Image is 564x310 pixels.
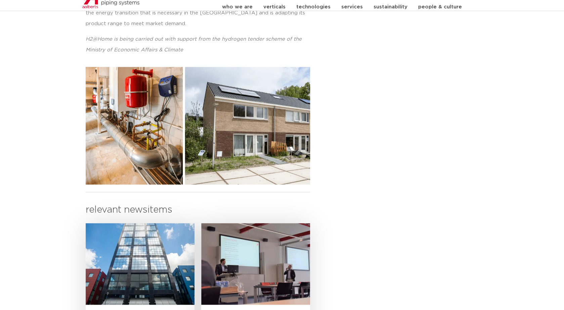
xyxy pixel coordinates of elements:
[86,203,310,217] h3: relevant newsitems
[86,37,302,53] em: H2@Home is being carried out with support from the hydrogen tender scheme of the Ministry of Econ...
